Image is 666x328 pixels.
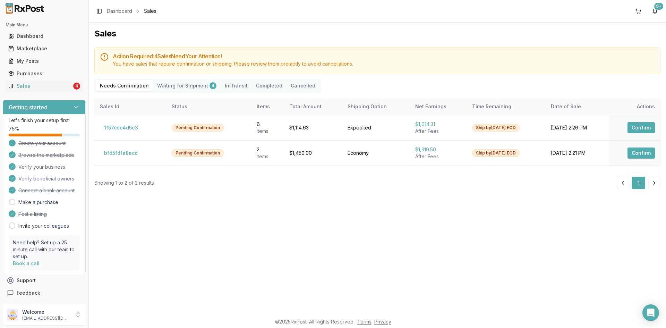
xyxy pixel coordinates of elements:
[551,124,603,131] div: [DATE] 2:26 PM
[348,150,404,157] div: Economy
[287,80,319,91] button: Cancelled
[9,117,80,124] p: Let's finish your setup first!
[3,31,86,42] button: Dashboard
[472,124,520,132] div: Ship by [DATE] EOD
[3,3,47,14] img: RxPost Logo
[18,140,66,147] span: Create your account
[415,153,461,160] div: After Fees
[8,83,72,90] div: Sales
[357,319,372,325] a: Terms
[6,67,83,80] a: Purchases
[6,42,83,55] a: Marketplace
[6,80,83,92] a: Sales4
[257,128,278,135] div: Item s
[144,8,156,15] span: Sales
[9,125,19,132] span: 75 %
[166,98,251,115] th: Status
[8,33,80,40] div: Dashboard
[18,199,58,206] a: Make a purchase
[13,239,76,260] p: Need help? Set up a 25 minute call with our team to set up.
[257,153,278,160] div: Item s
[107,8,132,15] a: Dashboard
[9,103,48,111] h3: Getting started
[415,121,461,128] div: $1,014.31
[415,128,461,135] div: After Fees
[3,287,86,299] button: Feedback
[94,28,660,39] h1: Sales
[18,211,47,218] span: Post a listing
[18,152,74,159] span: Browse the marketplace
[18,175,74,182] span: Verify beneficial owners
[73,83,80,90] div: 4
[94,179,154,186] div: Showing 1 to 2 of 2 results
[649,6,660,17] button: 9+
[642,304,659,321] div: Open Intercom Messenger
[348,124,404,131] div: Expedited
[210,82,216,89] div: 4
[3,274,86,287] button: Support
[3,81,86,92] button: Sales4
[410,98,467,115] th: Net Earnings
[100,148,142,159] button: bfd5fdfa8acd
[289,124,336,131] div: $1,114.63
[257,146,278,153] div: 2
[3,68,86,79] button: Purchases
[551,150,603,157] div: [DATE] 2:21 PM
[257,121,278,128] div: 6
[342,98,410,115] th: Shipping Option
[654,3,663,10] div: 9+
[632,177,645,189] button: 1
[6,30,83,42] a: Dashboard
[374,319,391,325] a: Privacy
[8,45,80,52] div: Marketplace
[467,98,545,115] th: Time Remaining
[6,55,83,67] a: My Posts
[252,80,287,91] button: Completed
[22,316,70,321] p: [EMAIL_ADDRESS][DOMAIN_NAME]
[94,98,166,115] th: Sales Id
[415,146,461,153] div: $1,319.50
[545,98,609,115] th: Date of Sale
[8,70,80,77] div: Purchases
[8,58,80,65] div: My Posts
[113,53,655,59] h5: Action Required: 4 Sale s Need Your Attention!
[96,80,153,91] button: Needs Confirmation
[3,43,86,54] button: Marketplace
[627,148,655,159] button: Confirm
[22,309,70,316] p: Welcome
[3,56,86,67] button: My Posts
[17,289,40,296] span: Feedback
[18,163,65,170] span: Verify your business
[100,122,142,133] button: 1f57cdc4d5e3
[251,98,284,115] th: Items
[18,222,69,229] a: Invite your colleagues
[221,80,252,91] button: In Transit
[107,8,156,15] nav: breadcrumb
[472,149,520,157] div: Ship by [DATE] EOD
[7,309,18,320] img: User avatar
[172,124,224,132] div: Pending Confirmation
[113,60,655,67] div: You have sales that require confirmation or shipping. Please review them promptly to avoid cancel...
[6,22,83,28] h2: Main Menu
[627,122,655,133] button: Confirm
[172,149,224,157] div: Pending Confirmation
[289,150,336,157] div: $1,450.00
[153,80,221,91] button: Waiting for Shipment
[284,98,342,115] th: Total Amount
[609,98,660,115] th: Actions
[18,187,75,194] span: Connect a bank account
[13,260,40,266] a: Book a call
